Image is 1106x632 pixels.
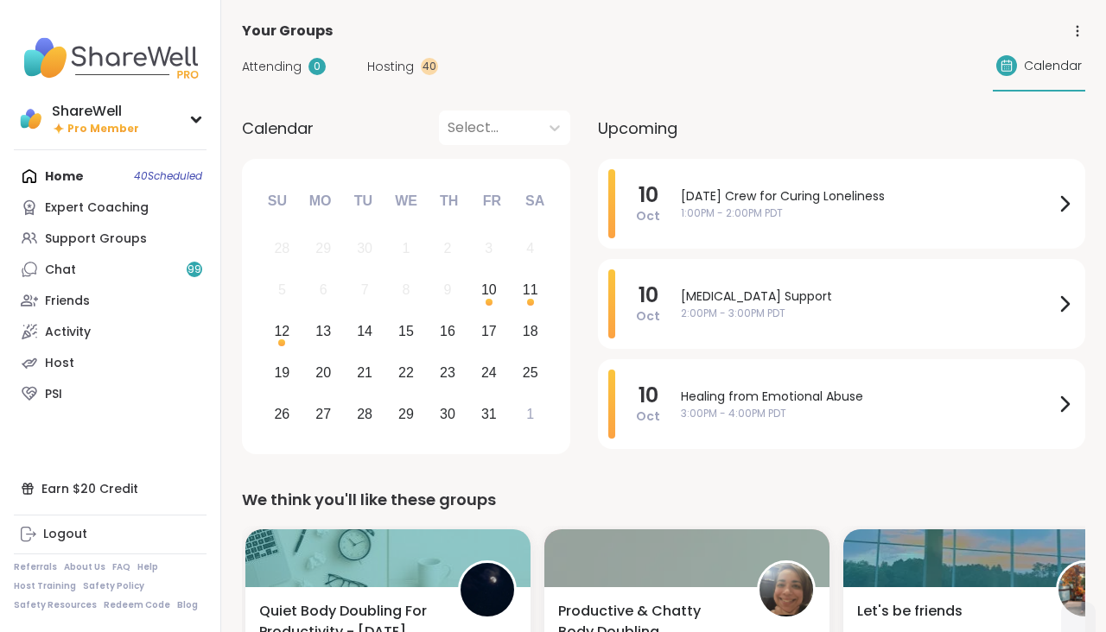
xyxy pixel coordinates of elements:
[305,231,342,268] div: Not available Monday, September 29th, 2025
[188,262,201,277] span: 99
[264,272,301,309] div: Not available Sunday, October 5th, 2025
[470,231,507,268] div: Not available Friday, October 3rd, 2025
[357,402,372,426] div: 28
[398,319,414,343] div: 15
[512,231,549,268] div: Not available Saturday, October 4th, 2025
[274,361,289,384] div: 19
[315,402,331,426] div: 27
[14,561,57,573] a: Referrals
[516,182,554,220] div: Sa
[760,563,813,616] img: Monica2025
[45,293,90,310] div: Friends
[346,354,384,391] div: Choose Tuesday, October 21st, 2025
[45,262,76,279] div: Chat
[274,319,289,343] div: 12
[261,228,550,434] div: month 2025-10
[512,395,549,433] div: Choose Saturday, November 1st, 2025
[443,237,451,260] div: 2
[485,237,493,260] div: 3
[398,361,414,384] div: 22
[315,361,331,384] div: 20
[274,402,289,426] div: 26
[430,182,468,220] div: Th
[264,354,301,391] div: Choose Sunday, October 19th, 2025
[320,278,327,301] div: 6
[636,307,660,325] span: Oct
[470,395,507,433] div: Choose Friday, October 31st, 2025
[681,205,1054,221] span: 1:00PM - 2:00PM PDT
[43,526,87,543] div: Logout
[598,117,677,140] span: Upcoming
[440,319,455,343] div: 16
[14,599,97,611] a: Safety Resources
[387,182,425,220] div: We
[481,319,497,343] div: 17
[14,378,207,409] a: PSI
[388,272,425,309] div: Not available Wednesday, October 8th, 2025
[315,237,331,260] div: 29
[470,313,507,351] div: Choose Friday, October 17th, 2025
[523,278,538,301] div: 11
[45,231,147,248] div: Support Groups
[278,278,286,301] div: 5
[305,395,342,433] div: Choose Monday, October 27th, 2025
[388,313,425,351] div: Choose Wednesday, October 15th, 2025
[440,402,455,426] div: 30
[14,316,207,347] a: Activity
[470,272,507,309] div: Choose Friday, October 10th, 2025
[481,402,497,426] div: 31
[45,324,91,341] div: Activity
[264,313,301,351] div: Choose Sunday, October 12th, 2025
[512,354,549,391] div: Choose Saturday, October 25th, 2025
[14,192,207,223] a: Expert Coaching
[388,231,425,268] div: Not available Wednesday, October 1st, 2025
[305,354,342,391] div: Choose Monday, October 20th, 2025
[308,58,326,75] div: 0
[429,272,467,309] div: Not available Thursday, October 9th, 2025
[367,58,414,76] span: Hosting
[512,272,549,309] div: Choose Saturday, October 11th, 2025
[14,285,207,316] a: Friends
[14,580,76,592] a: Host Training
[388,395,425,433] div: Choose Wednesday, October 29th, 2025
[305,313,342,351] div: Choose Monday, October 13th, 2025
[346,395,384,433] div: Choose Tuesday, October 28th, 2025
[681,306,1054,321] span: 2:00PM - 3:00PM PDT
[473,182,511,220] div: Fr
[357,237,372,260] div: 30
[14,28,207,88] img: ShareWell Nav Logo
[64,561,105,573] a: About Us
[470,354,507,391] div: Choose Friday, October 24th, 2025
[14,519,207,550] a: Logout
[398,402,414,426] div: 29
[346,313,384,351] div: Choose Tuesday, October 14th, 2025
[523,361,538,384] div: 25
[526,402,534,426] div: 1
[45,355,74,372] div: Host
[681,288,1054,306] span: [MEDICAL_DATA] Support
[67,122,139,136] span: Pro Member
[17,105,45,133] img: ShareWell
[346,231,384,268] div: Not available Tuesday, September 30th, 2025
[361,278,369,301] div: 7
[639,183,658,207] span: 10
[274,237,289,260] div: 28
[242,58,302,76] span: Attending
[443,278,451,301] div: 9
[104,599,170,611] a: Redeem Code
[512,313,549,351] div: Choose Saturday, October 18th, 2025
[264,231,301,268] div: Not available Sunday, September 28th, 2025
[112,561,130,573] a: FAQ
[346,272,384,309] div: Not available Tuesday, October 7th, 2025
[388,354,425,391] div: Choose Wednesday, October 22nd, 2025
[681,388,1054,406] span: Healing from Emotional Abuse
[45,199,149,217] div: Expert Coaching
[421,58,438,75] div: 40
[636,207,660,224] span: Oct
[1024,57,1082,75] span: Calendar
[440,361,455,384] div: 23
[305,272,342,309] div: Not available Monday, October 6th, 2025
[857,601,963,622] span: Let's be friends
[357,319,372,343] div: 14
[403,237,410,260] div: 1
